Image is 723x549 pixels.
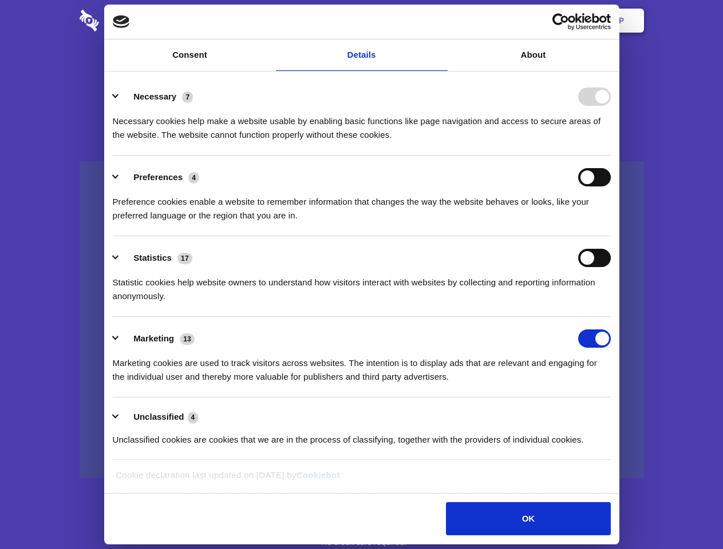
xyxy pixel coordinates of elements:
a: Cookiebot [297,470,340,480]
div: Marketing cookies are used to track visitors across websites. The intention is to display ads tha... [113,348,611,384]
a: Pricing [336,3,386,38]
a: Usercentrics Cookiebot - opens in a new window [511,13,611,30]
img: logo-wordmark-white-trans-d4663122ce5f474addd5e946df7df03e33cb6a1c49d2221995e7729f52c070b2.svg [80,10,177,31]
div: Cookie declaration last updated on [DATE] by [107,468,616,491]
span: 4 [188,172,199,184]
a: Wistia video thumbnail [80,161,644,479]
span: 7 [182,91,193,103]
label: Statistics [133,253,172,262]
button: Statistics (17) [113,249,200,267]
h1: Eliminate Slack Data Loss. [80,51,644,93]
a: Login [519,3,569,38]
div: Unclassified cookies are cookies that we are in the process of classifying, together with the pro... [113,424,611,447]
a: Details [276,39,448,71]
a: Contact [464,3,517,38]
div: Necessary cookies help make a website usable by enabling basic functions like page navigation and... [113,106,611,142]
label: Marketing [133,333,174,343]
span: 17 [177,253,192,264]
button: OK [446,502,610,535]
button: Unclassified (4) [113,410,206,424]
button: Necessary (7) [113,87,200,106]
div: Preference cookies enable a website to remember information that changes the way the website beha... [113,186,611,222]
span: 4 [188,412,199,423]
a: Consent [104,39,276,71]
iframe: Drift Widget Chat Controller [666,492,709,535]
a: About [448,39,619,71]
span: 13 [180,333,195,345]
button: Preferences (4) [113,168,207,186]
label: Necessary [133,91,176,101]
h4: Auto-redaction of sensitive data, encrypted data sharing and self-destructing private chats. Shar... [80,104,644,142]
div: Statistic cookies help website owners to understand how visitors interact with websites by collec... [113,267,611,303]
button: Marketing (13) [113,329,202,348]
label: Preferences [133,172,183,182]
img: logo [113,15,130,28]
